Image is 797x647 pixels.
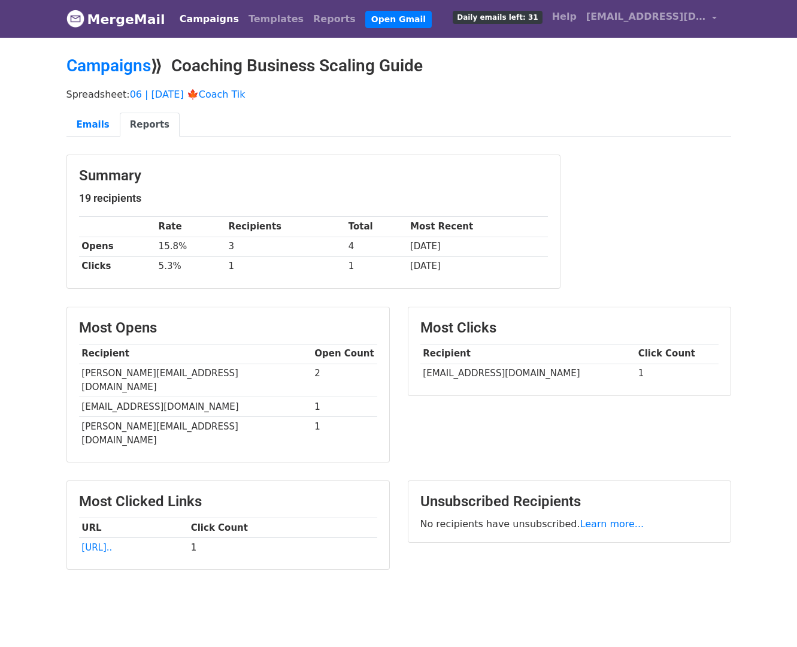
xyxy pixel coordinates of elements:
a: 06 | [DATE] 🍁Coach Tik [130,89,246,100]
p: Spreadsheet: [66,88,731,101]
h3: Most Opens [79,319,377,337]
td: [PERSON_NAME][EMAIL_ADDRESS][DOMAIN_NAME] [79,364,312,397]
th: Opens [79,237,156,256]
td: 1 [312,397,377,417]
a: [EMAIL_ADDRESS][DOMAIN_NAME] [581,5,722,33]
a: Reports [120,113,180,137]
td: 1 [635,364,719,383]
td: 1 [226,256,346,276]
th: Click Count [188,518,377,537]
td: [EMAIL_ADDRESS][DOMAIN_NAME] [420,364,635,383]
a: MergeMail [66,7,165,32]
th: Rate [156,217,226,237]
th: Clicks [79,256,156,276]
a: Learn more... [580,518,644,530]
a: Daily emails left: 31 [448,5,547,29]
th: Open Count [312,344,377,364]
th: Recipient [79,344,312,364]
th: Recipient [420,344,635,364]
a: [URL].. [81,542,112,553]
a: Emails [66,113,120,137]
a: Campaigns [66,56,151,75]
h3: Most Clicks [420,319,719,337]
h5: 19 recipients [79,192,548,205]
h3: Summary [79,167,548,185]
th: URL [79,518,188,537]
a: Help [547,5,581,29]
th: Click Count [635,344,719,364]
a: Templates [244,7,308,31]
td: 1 [188,537,377,557]
a: Campaigns [175,7,244,31]
td: 2 [312,364,377,397]
th: Total [346,217,407,237]
td: 5.3% [156,256,226,276]
a: Reports [308,7,360,31]
iframe: Chat Widget [737,589,797,647]
td: 4 [346,237,407,256]
td: [DATE] [407,237,547,256]
img: MergeMail logo [66,10,84,28]
th: Most Recent [407,217,547,237]
td: 1 [346,256,407,276]
td: 15.8% [156,237,226,256]
td: [PERSON_NAME][EMAIL_ADDRESS][DOMAIN_NAME] [79,417,312,450]
h3: Most Clicked Links [79,493,377,510]
td: [EMAIL_ADDRESS][DOMAIN_NAME] [79,397,312,417]
td: 3 [226,237,346,256]
h3: Unsubscribed Recipients [420,493,719,510]
span: [EMAIL_ADDRESS][DOMAIN_NAME] [586,10,706,24]
td: 1 [312,417,377,450]
span: Daily emails left: 31 [453,11,542,24]
th: Recipients [226,217,346,237]
p: No recipients have unsubscribed. [420,518,719,530]
h2: ⟫ Coaching Business Scaling Guide [66,56,731,76]
td: [DATE] [407,256,547,276]
a: Open Gmail [365,11,432,28]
